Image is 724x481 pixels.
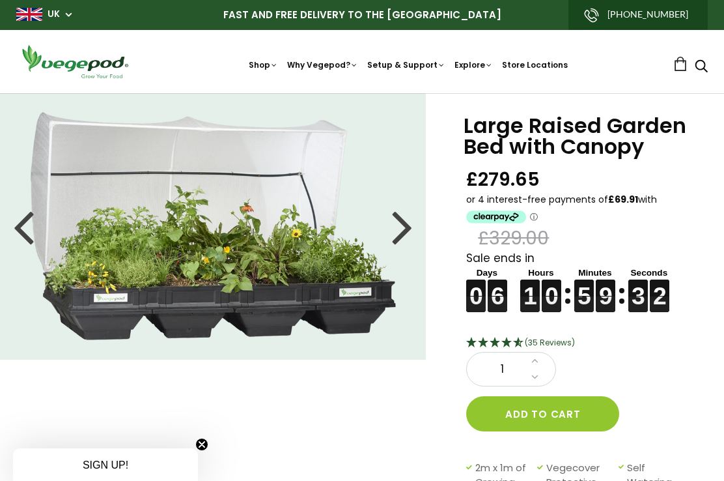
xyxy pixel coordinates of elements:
[31,112,395,340] img: Large Raised Garden Bed with Canopy
[466,396,619,431] button: Add to cart
[488,280,507,296] figure: 6
[83,459,128,471] span: SIGN UP!
[466,335,691,352] div: 4.69 Stars - 35 Reviews
[367,59,445,70] a: Setup & Support
[480,361,524,378] span: 1
[527,369,542,386] a: Decrease quantity by 1
[466,168,540,192] span: £279.65
[628,280,648,296] figure: 3
[13,448,198,481] div: SIGN UP!Close teaser
[520,280,540,296] figure: 1
[249,59,278,70] a: Shop
[478,226,549,250] span: £329.00
[574,280,594,296] figure: 5
[596,280,615,296] figure: 9
[464,115,691,157] h1: Large Raised Garden Bed with Canopy
[195,438,208,451] button: Close teaser
[454,59,493,70] a: Explore
[502,59,568,70] a: Store Locations
[16,8,42,21] img: gb_large.png
[650,280,669,296] figure: 2
[466,280,486,296] figure: 0
[48,8,60,21] a: UK
[466,250,691,313] div: Sale ends in
[527,353,542,370] a: Increase quantity by 1
[16,43,133,80] img: Vegepod
[542,280,561,296] figure: 0
[287,59,358,70] a: Why Vegepod?
[525,337,575,348] span: 4.69 Stars - 35 Reviews
[695,61,708,74] a: Search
